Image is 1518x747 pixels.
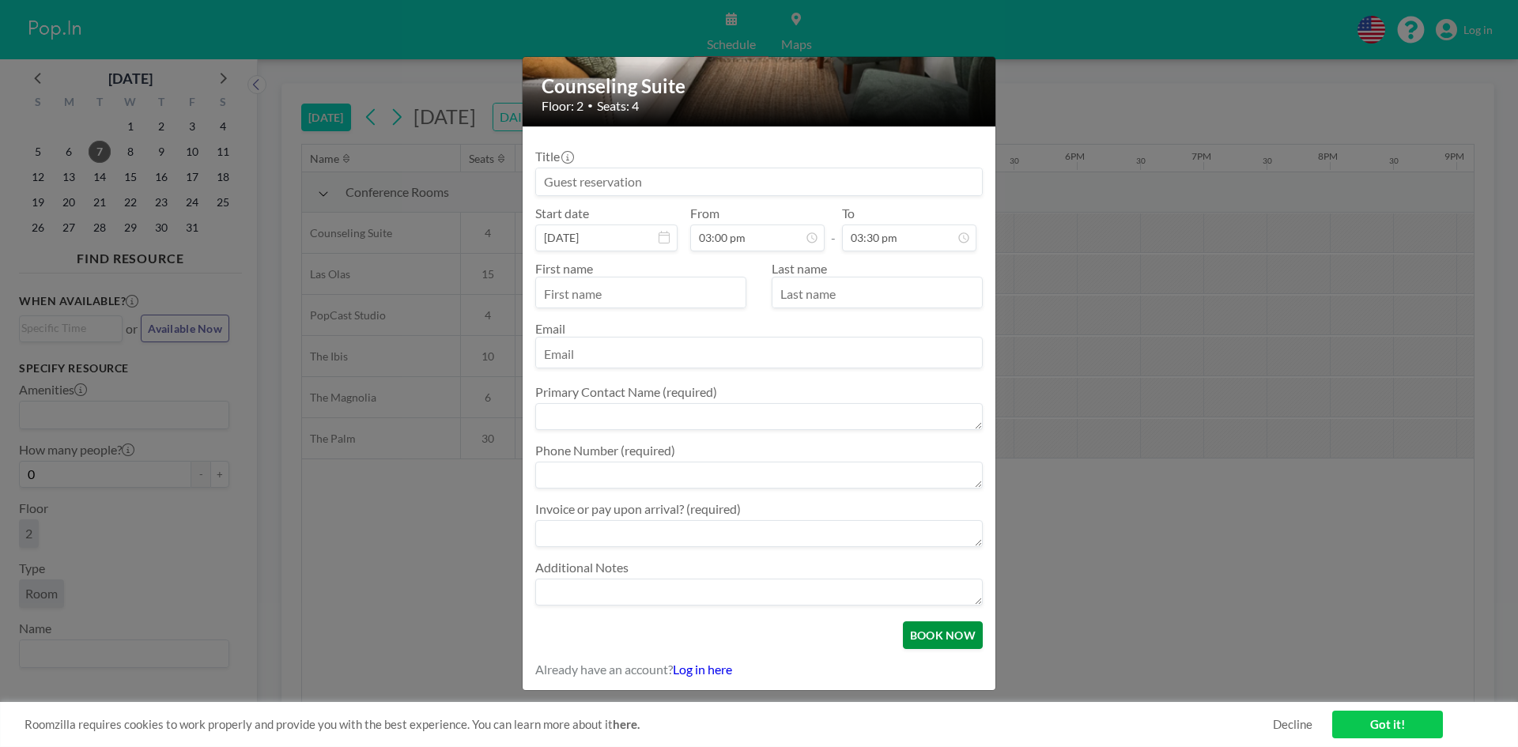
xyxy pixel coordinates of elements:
[772,261,827,276] label: Last name
[690,206,719,221] label: From
[542,98,583,114] span: Floor: 2
[673,662,732,677] a: Log in here
[542,74,978,98] h2: Counseling Suite
[1332,711,1443,738] a: Got it!
[903,621,983,649] button: BOOK NOW
[535,662,673,677] span: Already have an account?
[842,206,855,221] label: To
[536,281,746,307] input: First name
[535,443,675,458] label: Phone Number (required)
[535,384,717,400] label: Primary Contact Name (required)
[536,341,982,368] input: Email
[831,211,836,246] span: -
[535,501,741,517] label: Invoice or pay upon arrival? (required)
[535,149,572,164] label: Title
[535,261,593,276] label: First name
[25,717,1273,732] span: Roomzilla requires cookies to work properly and provide you with the best experience. You can lea...
[1273,717,1312,732] a: Decline
[772,281,982,307] input: Last name
[597,98,639,114] span: Seats: 4
[613,717,640,731] a: here.
[535,321,565,336] label: Email
[587,100,593,111] span: •
[535,206,589,221] label: Start date
[535,560,629,575] label: Additional Notes
[536,168,982,195] input: Guest reservation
